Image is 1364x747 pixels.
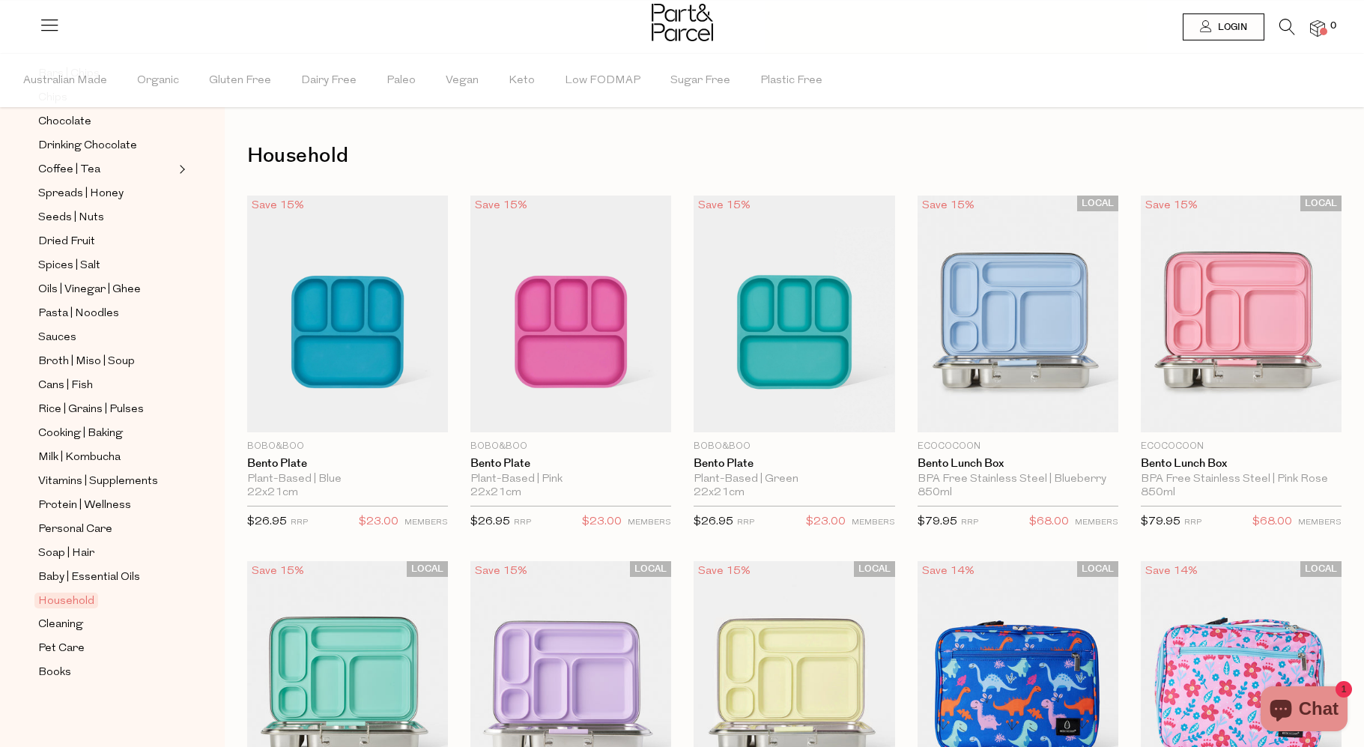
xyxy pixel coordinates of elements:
[1256,686,1352,735] inbox-online-store-chat: Shopify online store chat
[407,561,448,577] span: LOCAL
[1252,512,1292,532] span: $68.00
[565,55,640,107] span: Low FODMAP
[247,196,448,433] img: Bento Plate
[514,518,531,527] small: RRP
[38,161,100,179] span: Coffee | Tea
[1141,196,1202,216] div: Save 15%
[38,448,175,467] a: Milk | Kombucha
[694,516,733,527] span: $26.95
[38,329,76,347] span: Sauces
[38,209,104,227] span: Seeds | Nuts
[1077,196,1118,211] span: LOCAL
[38,233,95,251] span: Dried Fruit
[1183,13,1264,40] a: Login
[38,208,175,227] a: Seeds | Nuts
[509,55,535,107] span: Keto
[387,55,416,107] span: Paleo
[38,281,141,299] span: Oils | Vinegar | Ghee
[694,486,745,500] span: 22x21cm
[291,518,308,527] small: RRP
[38,496,175,515] a: Protein | Wellness
[1310,20,1325,36] a: 0
[470,516,510,527] span: $26.95
[38,401,144,419] span: Rice | Grains | Pulses
[38,352,175,371] a: Broth | Miso | Soup
[806,512,846,532] span: $23.00
[38,425,123,443] span: Cooking | Baking
[38,615,175,634] a: Cleaning
[38,521,112,539] span: Personal Care
[1214,21,1247,34] span: Login
[470,196,671,433] img: Bento Plate
[628,518,671,527] small: MEMBERS
[38,569,140,587] span: Baby | Essential Oils
[38,449,121,467] span: Milk | Kombucha
[38,472,175,491] a: Vitamins | Supplements
[38,184,175,203] a: Spreads | Honey
[38,592,175,610] a: Household
[918,486,952,500] span: 850ml
[694,196,894,433] img: Bento Plate
[1075,518,1118,527] small: MEMBERS
[38,400,175,419] a: Rice | Grains | Pulses
[918,516,957,527] span: $79.95
[137,55,179,107] span: Organic
[1141,473,1342,486] div: BPA Free Stainless Steel | Pink Rose
[694,440,894,453] p: Bobo&boo
[1029,512,1069,532] span: $68.00
[38,280,175,299] a: Oils | Vinegar | Ghee
[630,561,671,577] span: LOCAL
[38,328,175,347] a: Sauces
[470,457,671,471] a: Bento Plate
[737,518,754,527] small: RRP
[247,473,448,486] div: Plant-Based | Blue
[38,639,175,658] a: Pet Care
[38,497,131,515] span: Protein | Wellness
[1141,516,1180,527] span: $79.95
[38,664,71,682] span: Books
[38,473,158,491] span: Vitamins | Supplements
[1300,561,1342,577] span: LOCAL
[38,545,94,563] span: Soap | Hair
[470,561,532,581] div: Save 15%
[1300,196,1342,211] span: LOCAL
[1298,518,1342,527] small: MEMBERS
[446,55,479,107] span: Vegan
[1141,440,1342,453] p: Ecococoon
[38,257,100,275] span: Spices | Salt
[38,137,137,155] span: Drinking Chocolate
[359,512,398,532] span: $23.00
[470,440,671,453] p: Bobo&boo
[38,616,83,634] span: Cleaning
[918,473,1118,486] div: BPA Free Stainless Steel | Blueberry
[670,55,730,107] span: Sugar Free
[470,473,671,486] div: Plant-Based | Pink
[38,544,175,563] a: Soap | Hair
[38,232,175,251] a: Dried Fruit
[694,457,894,471] a: Bento Plate
[1184,518,1201,527] small: RRP
[760,55,822,107] span: Plastic Free
[38,160,175,179] a: Coffee | Tea
[175,160,186,178] button: Expand/Collapse Coffee | Tea
[247,196,309,216] div: Save 15%
[694,196,755,216] div: Save 15%
[694,561,755,581] div: Save 15%
[1141,457,1342,471] a: Bento Lunch Box
[470,196,532,216] div: Save 15%
[38,304,175,323] a: Pasta | Noodles
[301,55,357,107] span: Dairy Free
[34,593,98,608] span: Household
[38,640,85,658] span: Pet Care
[404,518,448,527] small: MEMBERS
[1327,19,1340,33] span: 0
[38,663,175,682] a: Books
[38,353,135,371] span: Broth | Miso | Soup
[38,256,175,275] a: Spices | Salt
[247,457,448,471] a: Bento Plate
[652,4,713,41] img: Part&Parcel
[1141,561,1202,581] div: Save 14%
[918,457,1118,471] a: Bento Lunch Box
[38,185,124,203] span: Spreads | Honey
[247,486,298,500] span: 22x21cm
